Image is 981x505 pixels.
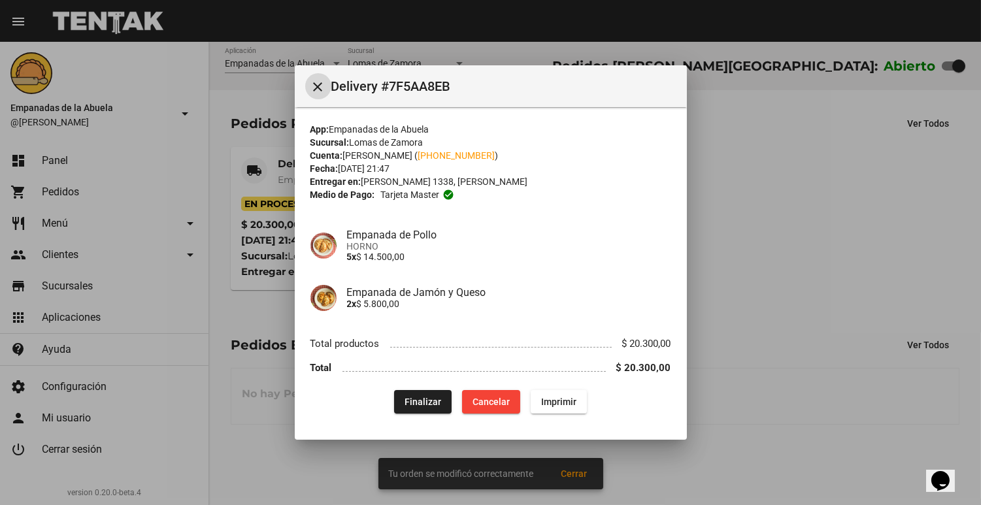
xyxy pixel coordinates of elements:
[310,137,350,148] strong: Sucursal:
[926,453,968,492] iframe: chat widget
[310,163,339,174] strong: Fecha:
[541,397,576,407] span: Imprimir
[310,285,337,311] img: 72c15bfb-ac41-4ae4-a4f2-82349035ab42.jpg
[347,241,671,252] span: HORNO
[347,229,671,241] h4: Empanada de Pollo
[405,397,441,407] span: Finalizar
[310,124,329,135] strong: App:
[310,79,326,95] mat-icon: Cerrar
[347,299,671,309] p: $ 5.800,00
[310,356,671,380] li: Total $ 20.300,00
[310,176,361,187] strong: Entregar en:
[310,332,671,356] li: Total productos $ 20.300,00
[347,252,671,262] p: $ 14.500,00
[310,233,337,259] img: 10349b5f-e677-4e10-aec3-c36b893dfd64.jpg
[331,76,676,97] span: Delivery #7F5AA8EB
[310,150,343,161] strong: Cuenta:
[310,175,671,188] div: [PERSON_NAME] 1338, [PERSON_NAME]
[310,149,671,162] div: [PERSON_NAME] ( )
[347,299,357,309] b: 2x
[380,188,439,201] span: Tarjeta master
[347,286,671,299] h4: Empanada de Jamón y Queso
[310,123,671,136] div: Empanadas de la Abuela
[310,188,375,201] strong: Medio de Pago:
[442,189,454,201] mat-icon: check_circle
[473,397,510,407] span: Cancelar
[462,390,520,414] button: Cancelar
[531,390,587,414] button: Imprimir
[305,73,331,99] button: Cerrar
[347,252,357,262] b: 5x
[310,162,671,175] div: [DATE] 21:47
[394,390,452,414] button: Finalizar
[418,150,495,161] a: [PHONE_NUMBER]
[310,136,671,149] div: Lomas de Zamora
